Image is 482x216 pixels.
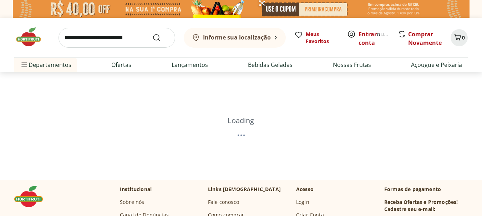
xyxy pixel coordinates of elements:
[333,60,371,69] a: Nossas Frutas
[59,28,175,48] input: search
[359,30,377,38] a: Entrar
[384,206,435,213] h3: Cadastre seu e-mail:
[208,186,281,193] p: Links [DEMOGRAPHIC_DATA]
[203,33,271,41] b: Informe sua localização
[359,30,390,47] span: ou
[152,33,169,42] button: Submit Search
[248,60,293,69] a: Bebidas Geladas
[384,186,468,193] p: Formas de pagamento
[462,34,465,41] span: 0
[306,31,339,45] span: Meus Favoritos
[120,186,152,193] p: Institucional
[408,30,442,47] a: Comprar Novamente
[20,56,71,73] span: Departamentos
[296,186,314,193] p: Acesso
[411,60,462,69] a: Açougue e Peixaria
[14,186,50,207] img: Hortifruti
[359,30,398,47] a: Criar conta
[20,56,29,73] button: Menu
[172,60,208,69] a: Lançamentos
[228,116,254,125] p: Loading
[296,199,309,206] a: Login
[184,28,286,48] button: Informe sua localização
[384,199,458,206] h3: Receba Ofertas e Promoções!
[111,60,131,69] a: Ofertas
[14,26,50,48] img: Hortifruti
[294,31,339,45] a: Meus Favoritos
[120,199,144,206] a: Sobre nós
[451,29,468,46] button: Carrinho
[208,199,239,206] a: Fale conosco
